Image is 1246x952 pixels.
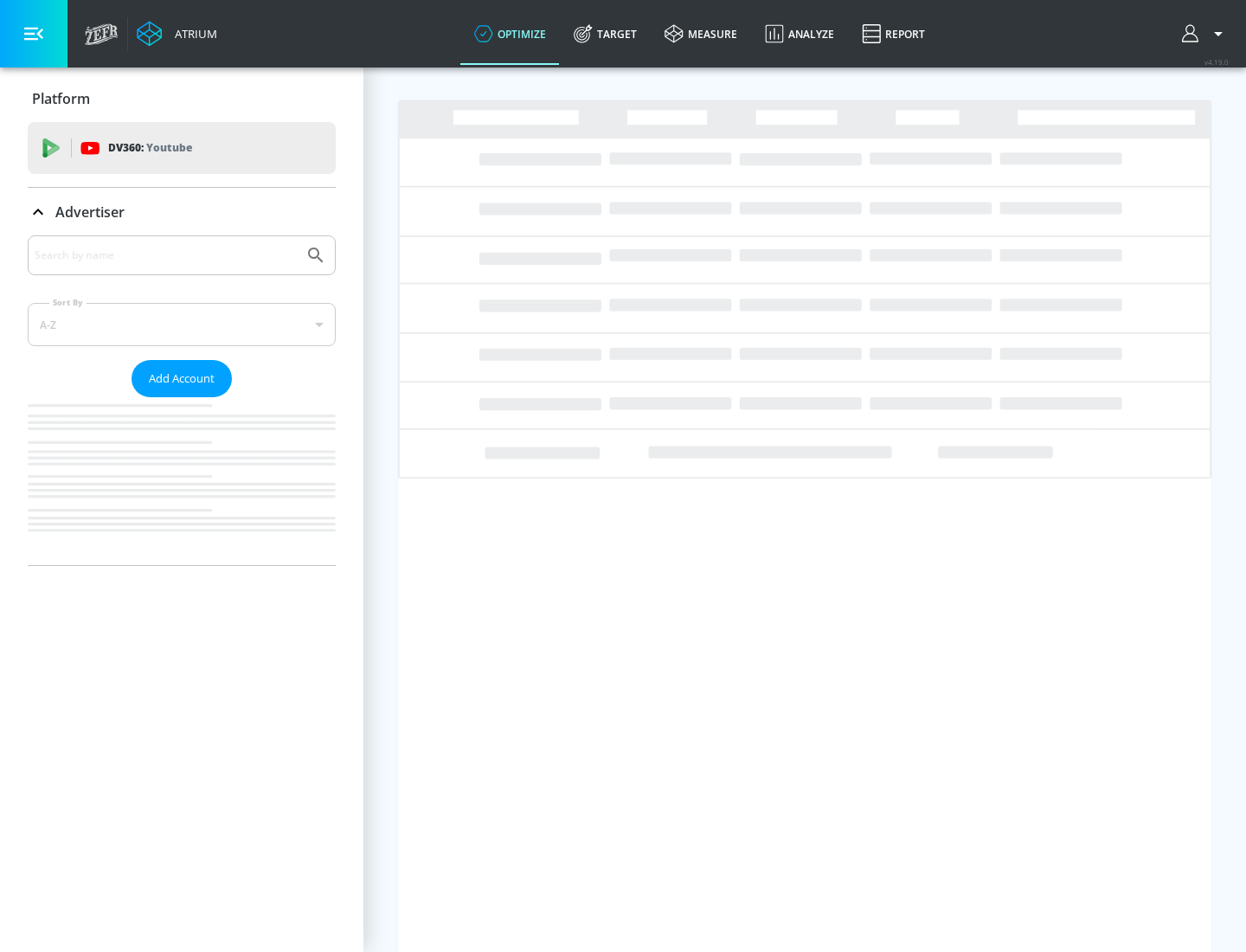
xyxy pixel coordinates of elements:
div: Advertiser [28,235,336,565]
a: Analyze [751,3,848,65]
a: Atrium [137,21,217,47]
a: Report [848,3,939,65]
span: Add Account [149,369,215,389]
div: DV360: Youtube [28,122,336,174]
label: Sort By [49,297,87,308]
nav: list of Advertiser [28,397,336,565]
button: Add Account [132,360,232,397]
input: Search by name [35,244,297,267]
p: Youtube [146,138,192,157]
div: Platform [28,74,336,123]
div: Advertiser [28,188,336,236]
a: measure [651,3,751,65]
span: v 4.19.0 [1204,57,1229,67]
div: A-Z [28,303,336,346]
a: Target [560,3,651,65]
div: Atrium [168,26,217,42]
a: optimize [460,3,560,65]
p: Platform [32,89,90,108]
p: DV360: [108,138,192,158]
p: Advertiser [55,203,125,222]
